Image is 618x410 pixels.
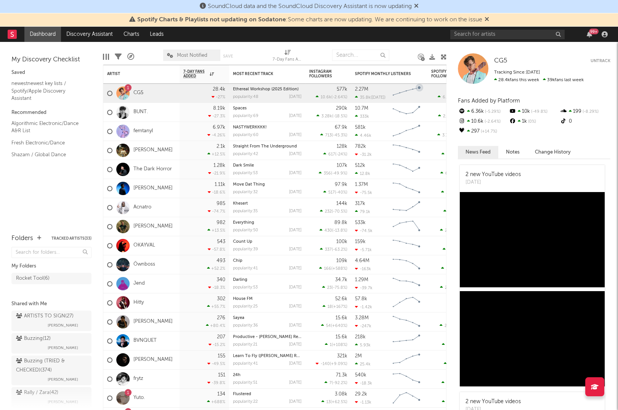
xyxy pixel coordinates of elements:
[273,55,303,64] div: 7-Day Fans Added (7-Day Fans Added)
[389,198,424,217] svg: Chart title
[389,217,424,236] svg: Chart title
[133,185,173,192] a: [PERSON_NAME]
[133,90,143,96] a: CG5
[321,95,331,99] span: 10.6k
[233,278,247,282] a: Darling
[233,335,305,339] a: Productive - [PERSON_NAME] Remix
[589,29,599,34] div: 99 +
[336,201,347,206] div: 144k
[389,160,424,179] svg: Chart title
[389,312,424,332] svg: Chart title
[133,338,157,344] a: BVNQUET
[233,183,302,187] div: Move Dat Thing
[144,27,169,42] a: Leads
[289,324,302,328] div: [DATE]
[355,133,371,138] div: 4.46k
[389,84,424,103] svg: Chart title
[289,266,302,271] div: [DATE]
[335,182,347,187] div: 97.9k
[327,305,332,309] span: 18
[215,182,225,187] div: 1.11k
[233,304,258,309] div: popularity: 25
[11,119,84,135] a: Algorithmic Electronic/Dance A&R List
[458,107,509,117] div: 6.36k
[233,259,302,263] div: Chip
[328,191,335,195] span: 517
[233,247,258,251] div: popularity: 39
[440,323,469,328] div: ( )
[289,228,302,232] div: [DATE]
[233,221,302,225] div: Everything
[133,204,151,211] a: Acnatro
[11,356,91,385] a: Buzzing (TRIED & CHECKED)(374)[PERSON_NAME]
[335,335,347,340] div: 15.6k
[466,171,521,179] div: 2 new YouTube videos
[355,258,369,263] div: 4.64M
[48,397,78,407] span: [PERSON_NAME]
[389,274,424,293] svg: Chart title
[137,17,482,23] span: : Some charts are now updating. We are continuing to work on the issue
[440,285,469,290] div: ( )
[273,46,303,68] div: 7-Day Fans Added (7-Day Fans Added)
[118,27,144,42] a: Charts
[208,114,225,119] div: -27.3 %
[208,247,225,252] div: -57.8 %
[11,262,91,271] div: My Folders
[321,114,332,119] span: 3.28k
[115,46,122,68] div: Filters
[51,237,91,240] button: Tracked Artists(33)
[335,296,347,301] div: 52.6k
[217,201,225,206] div: 985
[217,258,225,263] div: 493
[316,361,347,366] div: ( )
[527,120,536,124] span: 0 %
[233,144,302,149] div: Straight From The Underground
[233,259,242,263] a: Chip
[320,133,347,138] div: ( )
[208,171,225,176] div: -21.9 %
[217,296,225,301] div: 302
[289,171,302,175] div: [DATE]
[581,110,599,114] span: -8.29 %
[233,285,258,290] div: popularity: 53
[437,133,469,138] div: ( )
[355,354,362,359] div: 2M
[233,354,307,358] a: Learn To Fly ([PERSON_NAME] Remix)
[450,30,565,39] input: Search for artists
[509,117,559,127] div: 1k
[316,94,347,99] div: ( )
[326,324,331,328] span: 54
[332,50,389,61] input: Search...
[333,133,346,138] span: -45.3 %
[233,316,244,320] a: Sayea
[355,266,371,271] div: -163k
[332,171,346,176] span: -49.9 %
[333,210,346,214] span: -70.5 %
[321,362,330,366] span: -140
[337,163,347,168] div: 107k
[177,53,207,58] span: Most Notified
[335,125,347,130] div: 67.9k
[355,114,369,119] div: 333k
[206,323,225,328] div: +80.4 %
[337,144,347,149] div: 128k
[355,209,370,214] div: 79.1k
[207,133,225,138] div: -4.26 %
[289,343,302,347] div: [DATE]
[289,190,302,194] div: [DATE]
[333,286,346,290] span: -75.8 %
[327,286,332,290] span: 23
[309,69,336,78] div: Instagram Followers
[11,311,91,331] a: ARTISTS TO SIGN(27)[PERSON_NAME]
[11,108,91,117] div: Recommended
[355,277,368,282] div: 1.29M
[355,144,366,149] div: 782k
[389,293,424,312] svg: Chart title
[325,342,347,347] div: ( )
[355,220,366,225] div: 533k
[137,17,286,23] span: Spotify Charts & Playlists not updating on Sodatone
[61,27,118,42] a: Discovery Assistant
[333,305,346,309] span: +167 %
[458,127,509,136] div: 297
[332,95,346,99] span: -2.64 %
